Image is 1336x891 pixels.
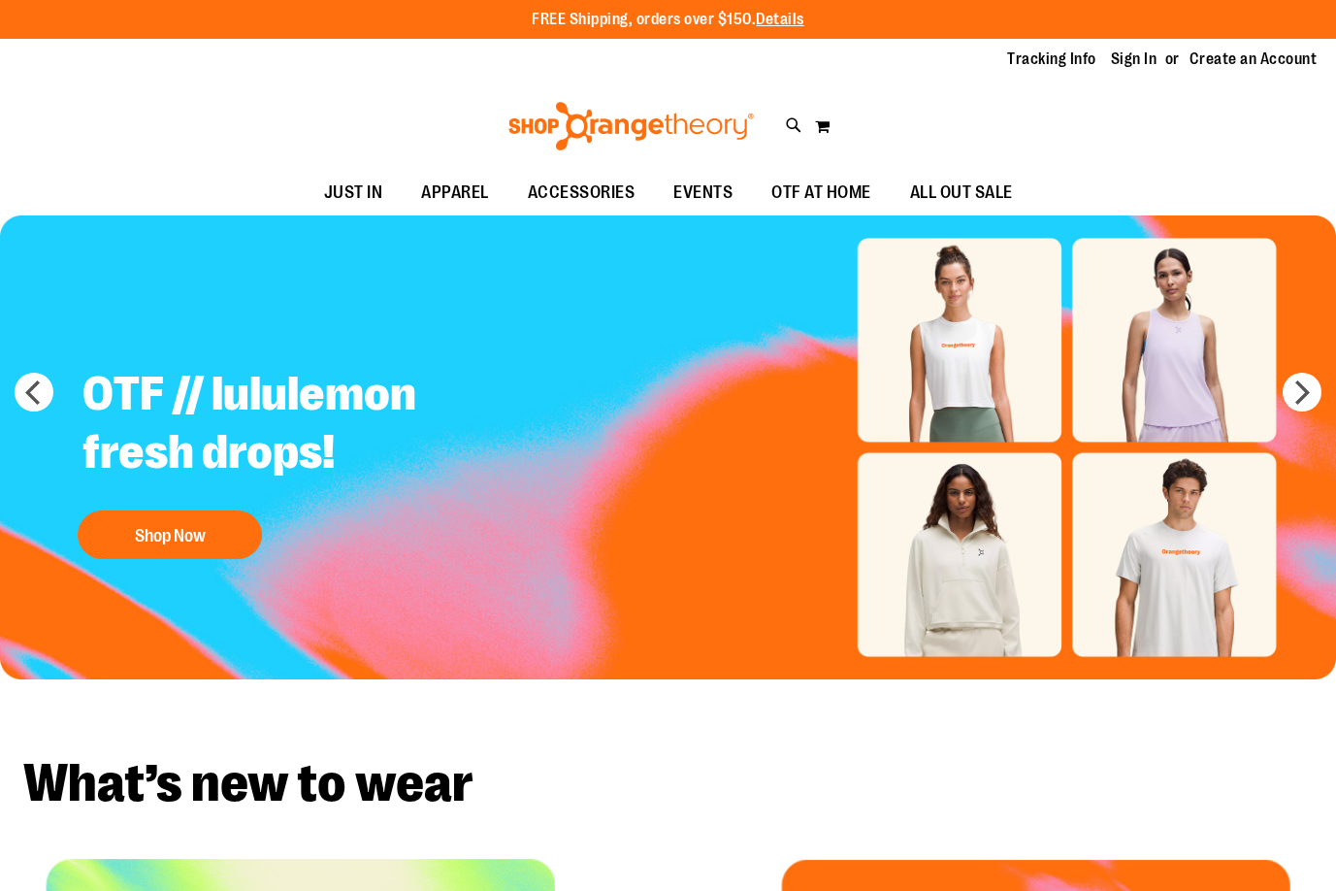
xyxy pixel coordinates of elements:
a: Details [756,11,804,28]
button: next [1283,373,1321,412]
button: prev [15,373,53,412]
span: APPAREL [421,171,489,214]
a: OTF // lululemon fresh drops! Shop Now [68,350,550,569]
span: EVENTS [673,171,733,214]
a: Create an Account [1189,49,1318,70]
span: ACCESSORIES [528,171,635,214]
img: Shop Orangetheory [505,102,757,150]
a: Sign In [1111,49,1157,70]
h2: OTF // lululemon fresh drops! [68,350,550,501]
h2: What’s new to wear [23,757,1313,810]
span: ALL OUT SALE [910,171,1013,214]
span: JUST IN [324,171,383,214]
button: Shop Now [78,511,262,559]
a: Tracking Info [1007,49,1096,70]
span: OTF AT HOME [771,171,871,214]
p: FREE Shipping, orders over $150. [532,9,804,31]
